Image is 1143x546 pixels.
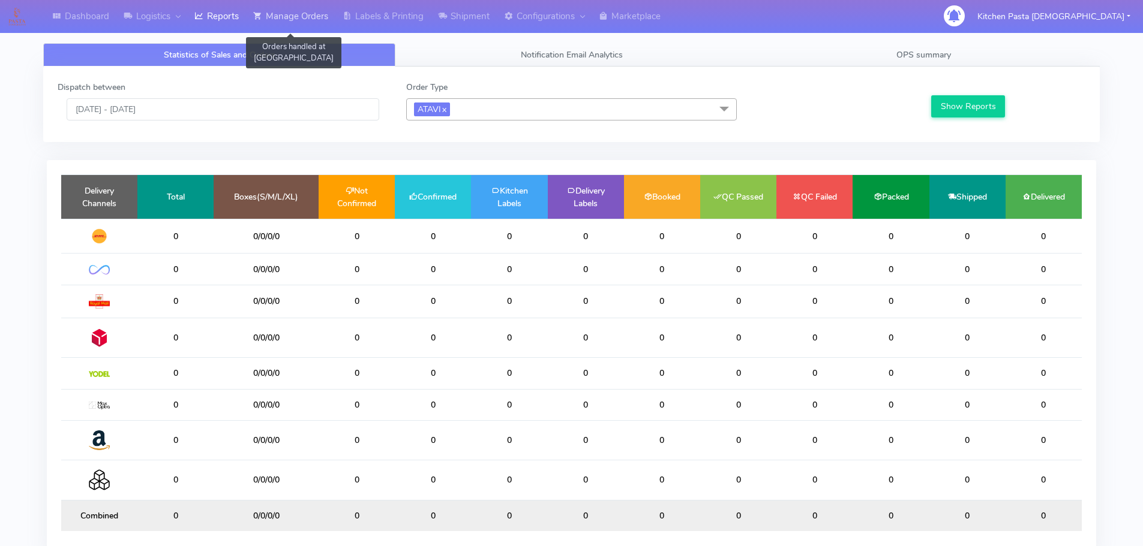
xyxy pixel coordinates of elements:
td: 0 [137,389,214,420]
img: Yodel [89,371,110,377]
td: Delivered [1006,175,1082,219]
button: Kitchen Pasta [DEMOGRAPHIC_DATA] [968,4,1139,29]
td: 0 [548,219,624,254]
td: 0 [137,420,214,460]
td: 0 [624,460,700,500]
td: 0 [624,389,700,420]
label: Dispatch between [58,81,125,93]
td: 0 [548,420,624,460]
img: DPD [89,327,110,348]
td: 0/0/0/0 [214,318,319,357]
td: 0 [319,500,395,531]
td: 0 [700,389,776,420]
td: 0 [776,389,853,420]
td: 0 [395,285,471,318]
span: Statistics of Sales and Orders [164,49,275,61]
span: OPS summary [896,49,951,61]
td: 0 [319,420,395,460]
td: 0 [929,285,1006,318]
td: 0 [929,318,1006,357]
td: 0 [1006,389,1082,420]
td: 0 [929,389,1006,420]
td: 0 [471,460,547,500]
td: 0/0/0/0 [214,358,319,389]
td: 0 [624,254,700,285]
a: x [441,102,446,115]
td: 0 [319,285,395,318]
td: Not Confirmed [319,175,395,219]
td: 0 [471,358,547,389]
td: 0 [853,420,929,460]
td: 0 [776,219,853,254]
td: 0 [624,500,700,531]
td: 0 [700,500,776,531]
td: 0/0/0/0 [214,254,319,285]
td: Total [137,175,214,219]
ul: Tabs [43,43,1100,67]
td: 0 [471,420,547,460]
td: 0 [137,460,214,500]
td: 0 [776,254,853,285]
td: 0 [624,318,700,357]
td: 0 [471,285,547,318]
td: 0 [853,285,929,318]
input: Pick the Daterange [67,98,379,120]
td: 0 [776,285,853,318]
td: 0 [471,389,547,420]
td: 0 [319,219,395,254]
td: 0 [137,254,214,285]
td: 0 [624,219,700,254]
td: 0 [853,460,929,500]
td: 0 [471,500,547,531]
td: 0 [929,500,1006,531]
td: 0 [1006,318,1082,357]
td: 0/0/0/0 [214,285,319,318]
td: 0 [137,285,214,318]
td: 0/0/0/0 [214,420,319,460]
td: 0 [395,420,471,460]
td: 0 [853,254,929,285]
span: ATAVI [414,102,450,116]
td: 0 [776,420,853,460]
td: 0 [1006,460,1082,500]
td: 0 [776,318,853,357]
td: 0 [700,254,776,285]
td: 0 [548,318,624,357]
td: 0 [853,358,929,389]
td: 0 [548,389,624,420]
td: 0 [929,219,1006,254]
td: 0 [319,460,395,500]
td: 0 [853,500,929,531]
td: 0 [548,500,624,531]
td: 0 [319,318,395,357]
td: 0 [395,254,471,285]
td: 0 [700,219,776,254]
td: 0 [319,254,395,285]
td: 0 [395,500,471,531]
td: 0 [471,318,547,357]
td: 0 [319,358,395,389]
td: 0 [1006,420,1082,460]
td: Packed [853,175,929,219]
td: 0 [776,500,853,531]
td: 0 [700,285,776,318]
td: QC Passed [700,175,776,219]
td: Delivery Channels [61,175,137,219]
td: 0 [700,420,776,460]
img: OnFleet [89,265,110,275]
td: 0/0/0/0 [214,460,319,500]
img: MaxOptra [89,402,110,410]
td: 0 [1006,500,1082,531]
td: 0 [395,358,471,389]
td: 0 [853,219,929,254]
td: 0 [776,460,853,500]
td: 0 [548,460,624,500]
td: 0 [700,318,776,357]
td: 0 [137,500,214,531]
td: 0/0/0/0 [214,500,319,531]
td: Confirmed [395,175,471,219]
td: Shipped [929,175,1006,219]
td: 0 [319,389,395,420]
td: Boxes(S/M/L/XL) [214,175,319,219]
td: 0 [548,254,624,285]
